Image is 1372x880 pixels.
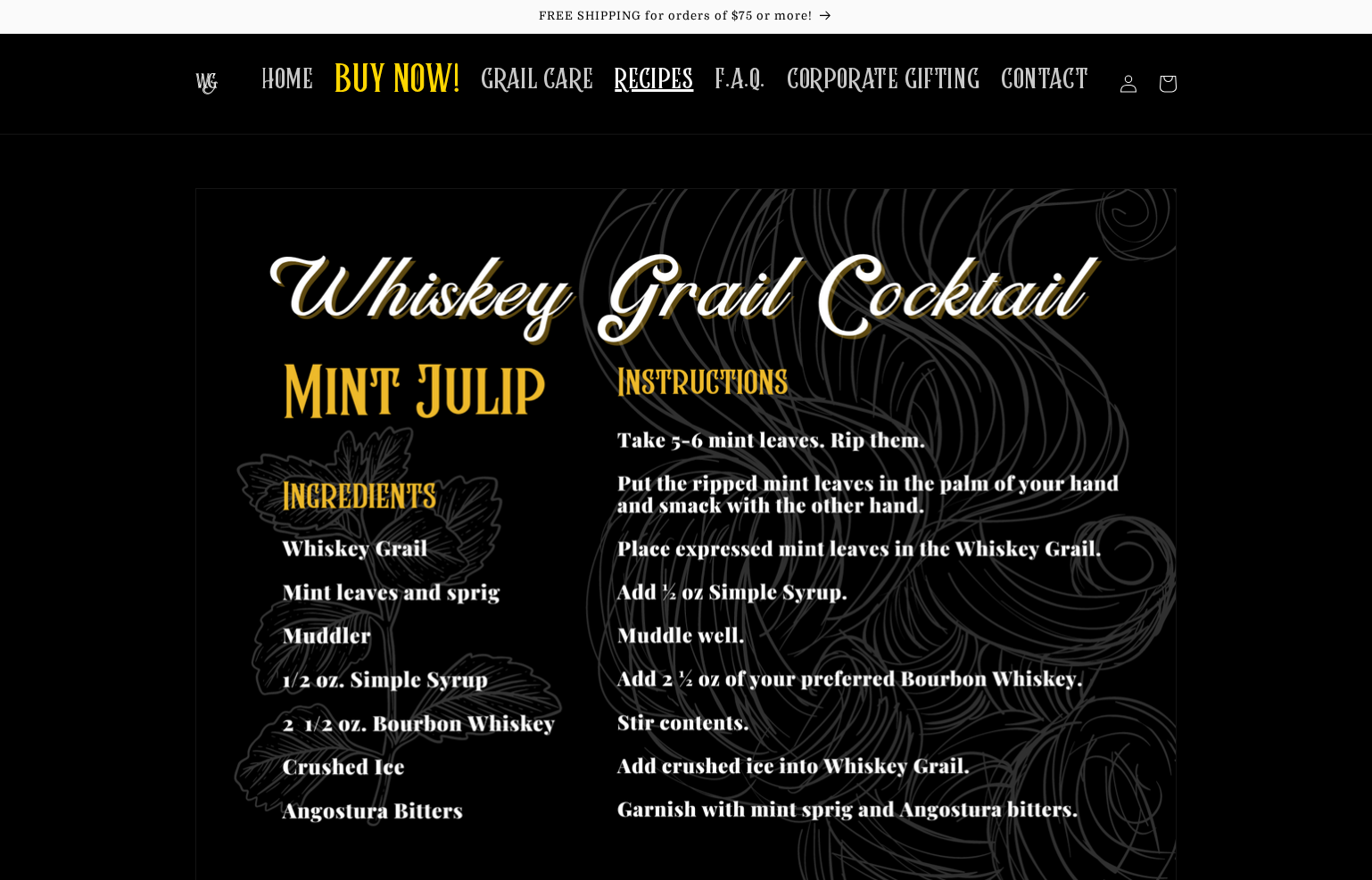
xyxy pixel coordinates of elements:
img: The Whiskey Grail [195,73,218,95]
a: CONTACT [990,52,1099,108]
span: GRAIL CARE [481,62,593,97]
a: RECIPES [604,52,704,108]
span: RECIPES [615,62,693,97]
span: F.A.Q. [715,62,765,97]
span: CORPORATE GIFTING [787,62,979,97]
p: FREE SHIPPING for orders of $75 or more! [18,9,1354,24]
a: F.A.Q. [704,52,776,108]
a: BUY NOW! [324,46,470,117]
span: CONTACT [1001,62,1088,97]
span: BUY NOW! [335,57,459,106]
span: HOME [261,62,313,97]
a: GRAIL CARE [470,52,604,108]
a: CORPORATE GIFTING [776,52,990,108]
a: HOME [251,52,324,108]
